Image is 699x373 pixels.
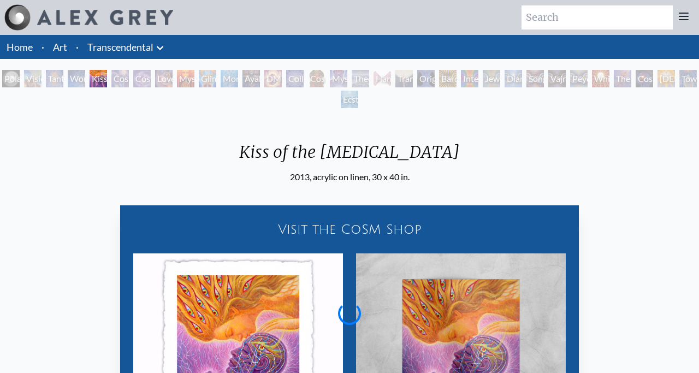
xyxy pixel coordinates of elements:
a: Art [53,39,67,55]
div: Ecstasy [341,91,358,108]
a: Visit the CoSM Shop [127,212,572,247]
div: Vajra Being [548,70,566,87]
a: Home [7,41,33,53]
div: Cosmic Creativity [111,70,129,87]
div: Ayahuasca Visitation [242,70,260,87]
div: Cosmic [DEMOGRAPHIC_DATA] [308,70,325,87]
input: Search [522,5,673,29]
div: Glimpsing the Empyrean [199,70,216,87]
div: Wonder [68,70,85,87]
div: Mystic Eye [330,70,347,87]
div: Kiss of the [MEDICAL_DATA] [90,70,107,87]
div: Bardo Being [439,70,457,87]
li: · [72,35,83,59]
div: White Light [592,70,609,87]
div: Love is a Cosmic Force [155,70,173,87]
div: Original Face [417,70,435,87]
div: Theologue [352,70,369,87]
div: Transfiguration [395,70,413,87]
div: Collective Vision [286,70,304,87]
div: Cosmic Consciousness [636,70,653,87]
div: The Great Turn [614,70,631,87]
a: Transcendental [87,39,153,55]
div: DMT - The Spirit Molecule [264,70,282,87]
div: [DEMOGRAPHIC_DATA] [657,70,675,87]
div: Tantra [46,70,63,87]
div: 2013, acrylic on linen, 30 x 40 in. [230,170,469,183]
div: Kiss of the [MEDICAL_DATA] [230,142,469,170]
div: Visionary Origin of Language [24,70,42,87]
div: Peyote Being [570,70,588,87]
div: Mysteriosa 2 [177,70,194,87]
div: Polar Unity Spiral [2,70,20,87]
div: Toward the One [679,70,697,87]
div: Diamond Being [505,70,522,87]
div: Jewel Being [483,70,500,87]
div: Interbeing [461,70,478,87]
div: Song of Vajra Being [526,70,544,87]
div: Cosmic Artist [133,70,151,87]
div: Monochord [221,70,238,87]
li: · [37,35,49,59]
div: Hands that See [374,70,391,87]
